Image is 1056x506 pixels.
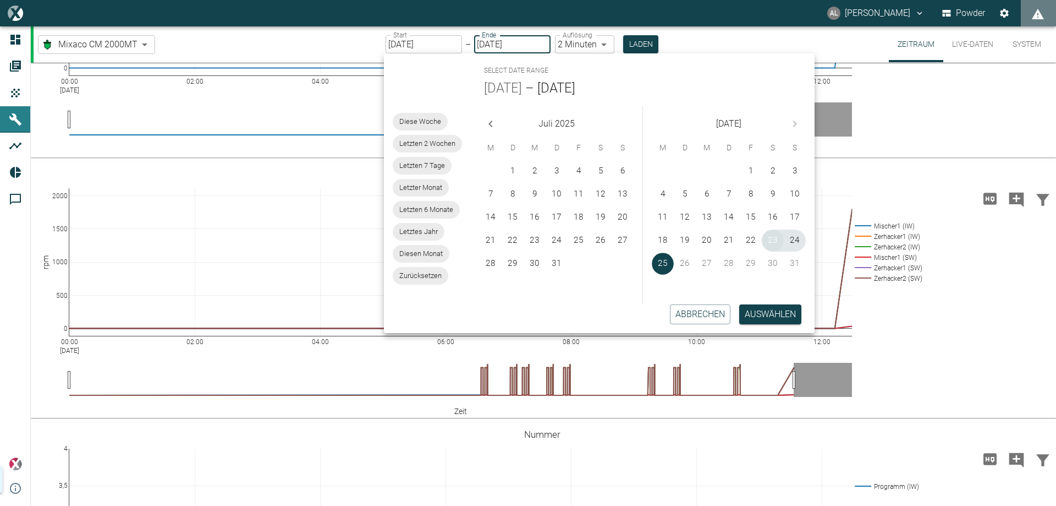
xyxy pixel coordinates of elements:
button: Auswählen [739,304,801,324]
span: Letzten 7 Tage [393,160,452,171]
button: 2 [524,160,546,182]
button: 25 [568,230,590,252]
button: 22 [502,230,524,252]
button: 23 [524,230,546,252]
button: 3 [546,160,568,182]
button: 20 [612,206,634,228]
div: Zurücksetzen [393,267,448,285]
button: 5 [590,160,612,182]
span: Letzten 2 Wochen [393,138,462,149]
button: 20 [696,230,718,252]
input: DD.MM.YYYY [386,35,462,53]
span: Hohe Auflösung [977,453,1003,464]
span: Sonntag [785,137,805,159]
button: 11 [652,206,674,228]
button: 30 [524,253,546,275]
div: Diesen Monat [393,245,449,263]
button: 15 [502,206,524,228]
div: Letzten 2 Wochen [393,135,462,153]
button: 21 [718,230,740,252]
button: 3 [784,160,806,182]
span: Montag [653,137,673,159]
button: 19 [590,206,612,228]
button: 31 [546,253,568,275]
label: Ende [482,30,496,40]
span: Donnerstag [547,137,566,159]
label: Auflösung [563,30,592,40]
span: Select date range [484,62,548,80]
div: Letzten 7 Tage [393,157,452,175]
span: Zurücksetzen [393,270,448,281]
button: 28 [480,253,502,275]
button: 17 [546,206,568,228]
div: AL [827,7,840,20]
label: Start [393,30,407,40]
button: 16 [762,206,784,228]
input: DD.MM.YYYY [474,35,551,53]
button: Kommentar hinzufügen [1003,184,1030,213]
button: Live-Daten [943,26,1002,62]
button: 5 [674,183,696,205]
span: Dienstag [675,137,695,159]
button: Daten filtern [1030,184,1056,213]
span: Letztes Jahr [393,226,444,237]
span: Samstag [763,137,783,159]
span: Diesen Monat [393,248,449,259]
button: 2 [762,160,784,182]
button: 8 [502,183,524,205]
div: 2 Minuten [555,35,614,53]
div: Letzten 6 Monate [393,201,460,219]
button: andreas.lehmann@kansaihelios-cws.de [826,3,926,23]
button: 8 [740,183,762,205]
button: 12 [590,183,612,205]
button: 18 [652,230,674,252]
button: 24 [784,230,806,252]
span: Mittwoch [525,137,544,159]
span: [DATE] [716,116,741,132]
button: 7 [480,183,502,205]
button: 26 [590,230,612,252]
button: 15 [740,206,762,228]
button: Daten filtern [1030,445,1056,474]
button: 19 [674,230,696,252]
div: Letztes Jahr [393,223,444,241]
span: Freitag [741,137,761,159]
span: Letzten 6 Monate [393,204,460,215]
span: Montag [481,137,501,159]
span: Letzter Monat [393,182,449,193]
span: Donnerstag [719,137,739,159]
span: Sonntag [613,137,632,159]
button: 22 [740,230,762,252]
button: Kommentar hinzufügen [1003,445,1030,474]
button: 13 [696,206,718,228]
span: Juli 2025 [538,116,575,132]
p: – [465,38,471,51]
button: 24 [546,230,568,252]
span: Samstag [591,137,610,159]
button: Abbrechen [670,304,730,324]
button: 1 [740,160,762,182]
button: 9 [762,183,784,205]
span: Diese Woche [393,116,448,127]
span: Freitag [569,137,588,159]
button: 12 [674,206,696,228]
button: 6 [612,160,634,182]
span: Mittwoch [697,137,717,159]
button: [DATE] [484,80,522,97]
button: 6 [696,183,718,205]
button: [DATE] [537,80,575,97]
button: 21 [480,230,502,252]
span: Mixaco CM 2000MT [58,38,137,51]
button: System [1002,26,1052,62]
h5: – [522,80,537,97]
button: 18 [568,206,590,228]
span: Hohe Auflösung [977,193,1003,203]
button: 10 [784,183,806,205]
button: 25 [652,253,674,275]
button: 29 [502,253,524,275]
div: Letzter Monat [393,179,449,197]
button: 7 [718,183,740,205]
button: 11 [568,183,590,205]
img: Xplore Logo [9,458,22,471]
